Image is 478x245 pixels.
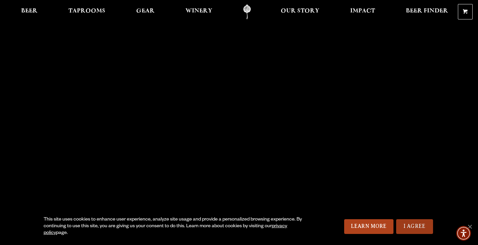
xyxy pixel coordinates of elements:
[276,4,324,19] a: Our Story
[402,4,453,19] a: Beer Finder
[21,8,38,14] span: Beer
[17,4,42,19] a: Beer
[132,4,159,19] a: Gear
[346,4,379,19] a: Impact
[281,8,319,14] span: Our Story
[136,8,155,14] span: Gear
[68,8,105,14] span: Taprooms
[456,226,471,241] div: Accessibility Menu
[406,8,448,14] span: Beer Finder
[44,217,310,237] div: This site uses cookies to enhance user experience, analyze site usage and provide a personalized ...
[181,4,217,19] a: Winery
[344,219,393,234] a: Learn More
[234,4,260,19] a: Odell Home
[64,4,110,19] a: Taprooms
[350,8,375,14] span: Impact
[185,8,212,14] span: Winery
[396,219,433,234] a: I Agree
